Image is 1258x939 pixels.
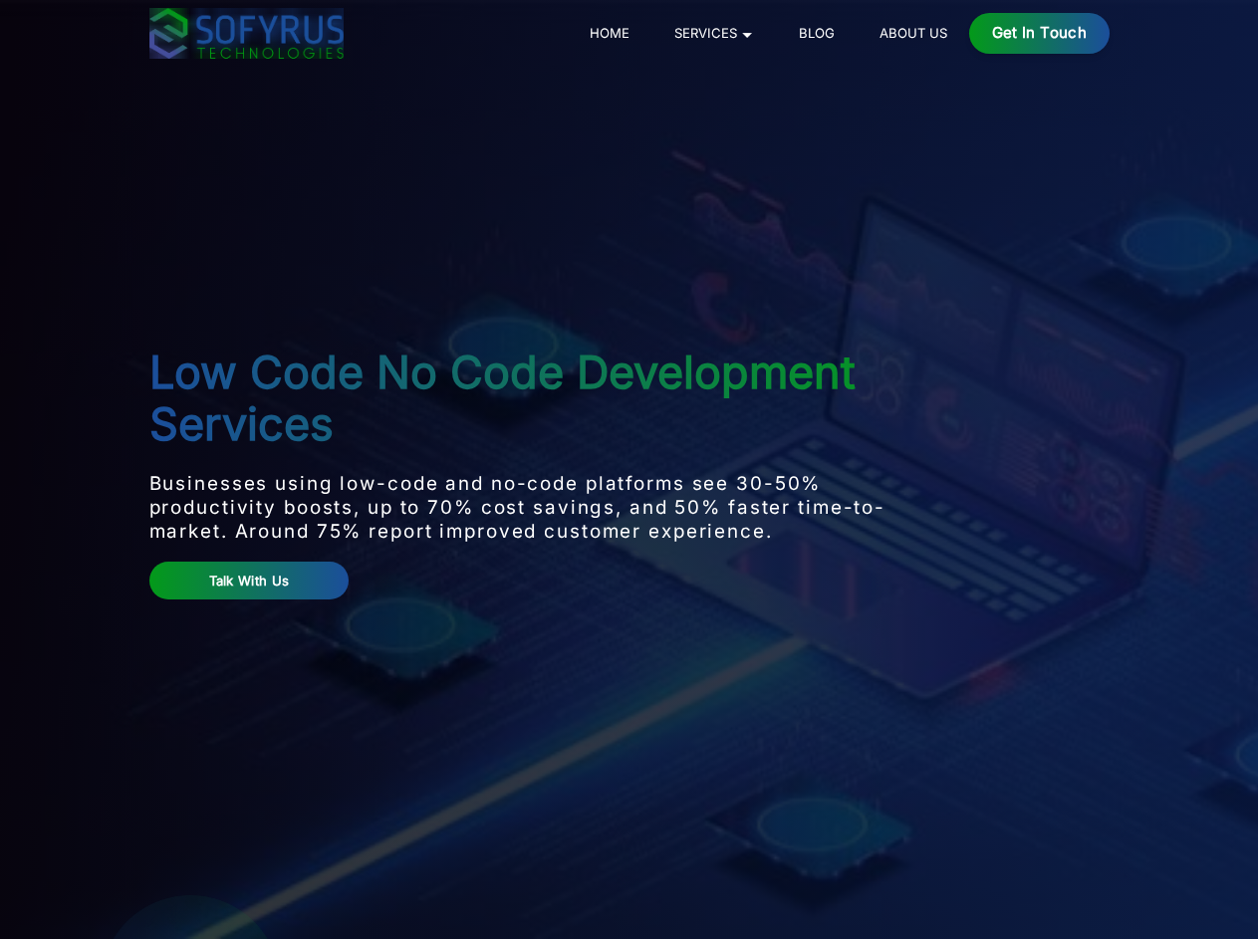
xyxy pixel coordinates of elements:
[149,347,949,450] h1: Low Code No Code Development Services
[149,8,344,59] img: sofyrus
[149,472,949,544] p: Businesses using low-code and no-code platforms see 30-50% productivity boosts, up to 70% cost sa...
[582,21,636,45] a: Home
[791,21,842,45] a: Blog
[872,21,954,45] a: About Us
[666,21,761,45] a: Services 🞃
[149,562,350,600] a: Talk With Us
[969,13,1110,54] a: Get in Touch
